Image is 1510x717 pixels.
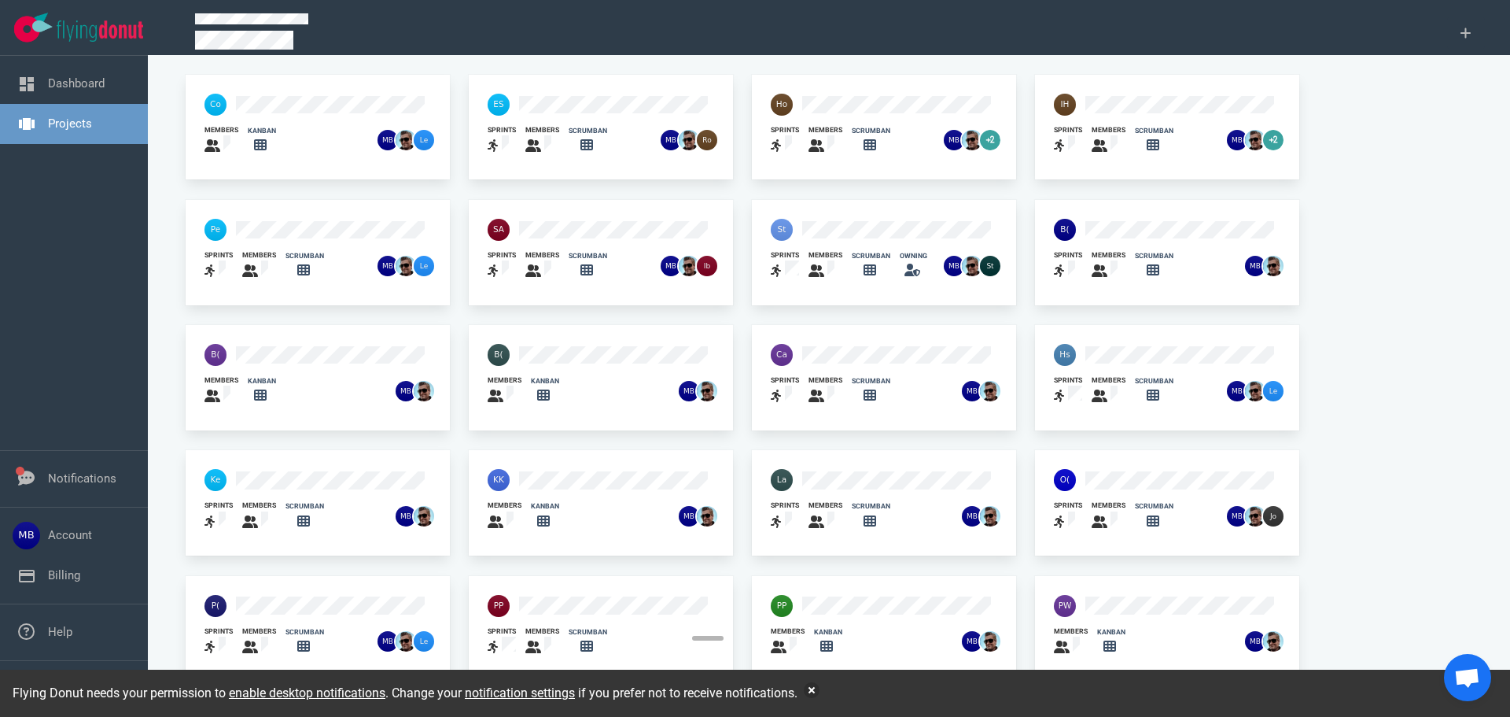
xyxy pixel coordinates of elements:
[771,375,799,386] div: sprints
[242,501,276,531] a: members
[57,20,143,42] img: Flying Donut text logo
[242,626,276,637] div: members
[1054,375,1082,406] a: sprints
[808,250,842,261] div: members
[1092,250,1125,261] div: members
[1054,626,1088,637] div: members
[1245,381,1265,401] img: 26
[1245,506,1265,527] img: 26
[488,626,516,637] div: sprints
[962,506,982,527] img: 26
[488,501,521,511] div: members
[808,501,842,511] div: members
[488,125,516,135] div: sprints
[808,125,842,156] a: members
[204,94,226,116] img: 40
[1263,631,1283,652] img: 26
[396,506,416,527] img: 26
[48,471,116,486] a: Notifications
[242,626,276,657] a: members
[1054,250,1082,261] div: sprints
[488,125,516,156] a: sprints
[771,94,793,116] img: 40
[414,381,434,401] img: 26
[414,631,434,652] img: 26
[679,130,699,150] img: 26
[697,256,717,276] img: 26
[204,125,238,156] a: members
[569,251,607,261] div: scrumban
[248,376,276,386] div: kanban
[204,501,233,531] a: sprints
[204,626,233,637] div: sprints
[204,219,226,241] img: 40
[488,469,510,491] img: 40
[808,125,842,135] div: members
[525,125,559,156] a: members
[771,125,799,156] a: sprints
[285,627,324,638] div: scrumban
[1092,250,1125,281] a: members
[1227,130,1247,150] img: 26
[1245,256,1265,276] img: 26
[531,376,559,386] div: kanban
[1444,654,1491,701] div: Open de chat
[1135,376,1173,386] div: scrumban
[242,501,276,511] div: members
[525,250,559,261] div: members
[488,626,516,657] a: sprints
[679,506,699,527] img: 26
[1092,501,1125,511] div: members
[1097,627,1125,638] div: kanban
[396,256,416,276] img: 26
[771,250,799,281] a: sprints
[771,250,799,261] div: sprints
[679,381,699,401] img: 26
[980,631,1000,652] img: 26
[488,501,521,531] a: members
[852,251,890,261] div: scrumban
[771,219,793,241] img: 40
[1263,256,1283,276] img: 26
[488,344,510,366] img: 40
[488,595,510,617] img: 40
[814,627,842,638] div: kanban
[852,126,890,136] div: scrumban
[285,501,324,512] div: scrumban
[525,626,559,637] div: members
[48,568,80,582] a: Billing
[414,256,434,276] img: 26
[488,250,516,281] a: sprints
[204,469,226,491] img: 40
[204,125,238,135] div: members
[385,686,797,700] span: . Change your if you prefer not to receive notifications.
[697,381,717,401] img: 26
[531,501,559,512] div: kanban
[661,130,681,150] img: 26
[488,219,510,241] img: 40
[1092,501,1125,531] a: members
[962,130,982,150] img: 26
[204,595,226,617] img: 40
[488,94,510,116] img: 40
[771,595,793,617] img: 40
[808,375,842,406] a: members
[771,469,793,491] img: 40
[1054,94,1076,116] img: 40
[525,626,559,657] a: members
[396,381,416,401] img: 26
[771,344,793,366] img: 40
[465,686,575,700] a: notification settings
[204,250,233,261] div: sprints
[204,501,233,511] div: sprints
[396,130,416,150] img: 26
[242,250,276,281] a: members
[771,501,799,511] div: sprints
[986,135,994,144] text: +2
[661,256,681,276] img: 26
[204,250,233,281] a: sprints
[48,528,92,542] a: Account
[1054,125,1082,135] div: sprints
[1245,130,1265,150] img: 26
[962,631,982,652] img: 26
